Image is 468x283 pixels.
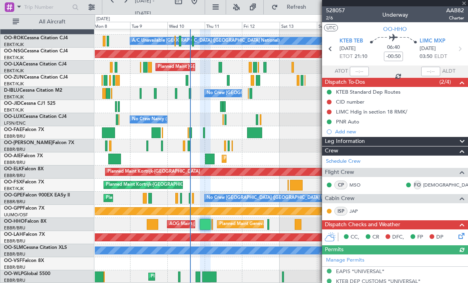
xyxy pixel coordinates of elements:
a: EBBR/BRU [4,160,25,166]
a: OO-ROKCessna Citation CJ4 [4,36,68,40]
div: A/C Unavailable [GEOGRAPHIC_DATA] ([GEOGRAPHIC_DATA] National) [132,35,280,47]
div: Planned Maint [GEOGRAPHIC_DATA] ([GEOGRAPHIC_DATA] National) [158,61,301,73]
span: Dispatch To-Dos [325,78,365,87]
span: 21:10 [355,53,367,61]
span: CR [372,233,379,241]
a: OO-AIEFalcon 7X [4,154,43,158]
a: OO-[PERSON_NAME]Falcon 7X [4,141,74,145]
div: Mon 8 [93,22,130,29]
a: EBKT/KJK [4,55,24,61]
span: DP [436,233,443,241]
a: Schedule Crew [326,158,361,166]
span: Dispatch Checks and Weather [325,220,400,229]
span: ETOT [339,53,353,61]
button: UTC [324,24,338,31]
span: D-IBLU [4,88,19,93]
div: Fri 12 [242,22,279,29]
div: ISP [334,207,347,216]
span: AAB82 [446,6,464,15]
a: OO-FSXFalcon 7X [4,180,44,185]
div: LIMC Hdlg in section 18 RMK/ [336,108,407,115]
span: Flight Crew [325,168,354,177]
span: 2/6 [326,15,345,21]
span: [DATE] [420,45,436,53]
span: (2/4) [439,78,451,86]
a: OO-HHOFalcon 8X [4,219,46,224]
a: JAP [349,208,367,215]
div: PNR Auto [336,118,359,125]
a: OO-WLPGlobal 5500 [4,271,50,276]
a: LFSN/ENC [4,120,26,126]
a: OO-LUXCessna Citation CJ4 [4,114,67,119]
span: Charter [446,15,464,21]
span: 03:50 [420,53,432,61]
span: OO-HHO [383,25,407,33]
input: Trip Number [24,1,70,13]
span: KTEB TEB [339,37,363,45]
div: Tue 9 [130,22,167,29]
span: OO-ELK [4,167,22,171]
a: EBKT/KJK [4,186,24,192]
a: EBBR/BRU [4,264,25,270]
button: Refresh [268,1,315,13]
div: Planned Maint Geneva (Cointrin) [219,218,285,230]
span: FP [417,233,423,241]
span: ALDT [442,67,455,75]
a: EBBR/BRU [4,199,25,205]
span: OO-[PERSON_NAME] [4,141,52,145]
div: CP [334,181,347,189]
span: OO-HHO [4,219,25,224]
a: UUMO/OSF [4,212,28,218]
div: KTEB Standard Dep Routes [336,89,401,95]
span: LIMC MXP [420,37,445,45]
a: OO-VSFFalcon 8X [4,258,44,263]
div: No Crew [GEOGRAPHIC_DATA] ([GEOGRAPHIC_DATA] National) [207,192,339,204]
a: EBKT/KJK [4,42,24,48]
span: CC, [351,233,359,241]
span: OO-LAH [4,232,23,237]
div: Planned Maint [GEOGRAPHIC_DATA] ([GEOGRAPHIC_DATA]) [224,153,349,165]
a: EBBR/BRU [4,238,25,244]
div: No Crew [GEOGRAPHIC_DATA] ([GEOGRAPHIC_DATA] National) [207,87,339,99]
a: OO-GPPFalcon 7X [4,206,44,211]
div: Planned Maint Kortrijk-[GEOGRAPHIC_DATA] [107,166,200,178]
a: OO-SLMCessna Citation XLS [4,245,67,250]
a: OO-FAEFalcon 7X [4,127,44,132]
span: OO-FSX [4,180,22,185]
a: EBBR/BRU [4,225,25,231]
div: Sun 14 [317,22,354,29]
span: Cabin Crew [325,194,355,203]
a: D-IBLUCessna Citation M2 [4,88,62,93]
a: EBKT/KJK [4,94,24,100]
span: Leg Information [325,137,365,146]
div: Planned Maint Kortrijk-[GEOGRAPHIC_DATA] [106,179,198,191]
span: OO-SLM [4,245,23,250]
span: OO-AIE [4,154,21,158]
span: OO-ROK [4,36,24,40]
a: EBBR/BRU [4,133,25,139]
a: EBKT/KJK [4,68,24,74]
div: [DATE] [96,16,110,23]
span: [DATE] [339,45,356,53]
span: DFC, [392,233,404,241]
span: OO-JID [4,101,21,106]
div: Add new [335,128,464,135]
a: OO-LAHFalcon 7X [4,232,45,237]
a: EBBR/BRU [4,173,25,179]
span: OO-WLP [4,271,23,276]
span: OO-VSF [4,258,22,263]
a: OO-ZUNCessna Citation CJ4 [4,75,68,80]
a: EBBR/BRU [4,251,25,257]
div: Wed 10 [167,22,205,29]
span: OO-LUX [4,114,23,119]
a: OO-ELKFalcon 8X [4,167,44,171]
span: OO-LXA [4,62,23,67]
div: AOG Maint [US_STATE] ([GEOGRAPHIC_DATA]) [169,218,265,230]
div: CID number [336,98,364,105]
a: OO-LXACessna Citation CJ4 [4,62,67,67]
a: EBKT/KJK [4,81,24,87]
div: Thu 11 [205,22,242,29]
a: OO-JIDCessna CJ1 525 [4,101,56,106]
span: Refresh [280,4,313,10]
span: ATOT [335,67,348,75]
